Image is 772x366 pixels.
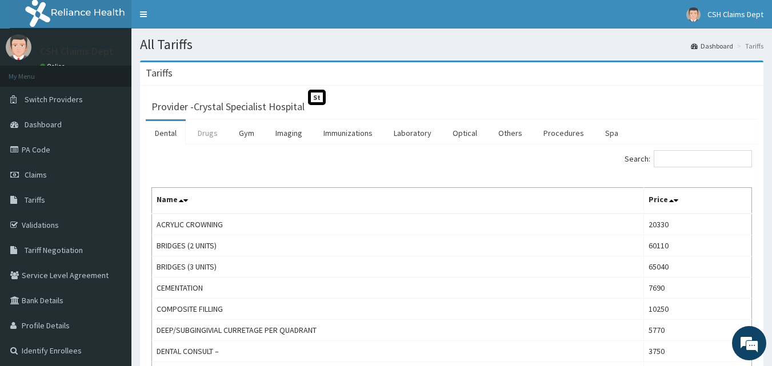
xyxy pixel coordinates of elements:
h3: Tariffs [146,68,173,78]
td: 65040 [643,256,751,277]
a: Spa [596,121,627,145]
td: 10250 [643,299,751,320]
a: Online [40,62,67,70]
td: BRIDGES (2 UNITS) [152,235,644,256]
img: d_794563401_company_1708531726252_794563401 [21,57,46,86]
td: 3750 [643,341,751,362]
a: Dental [146,121,186,145]
td: 7690 [643,277,751,299]
td: 20330 [643,214,751,235]
a: Optical [443,121,486,145]
a: Procedures [534,121,593,145]
input: Search: [654,150,752,167]
a: Imaging [266,121,311,145]
span: Tariff Negotiation [25,245,83,255]
span: CSH Claims Dept [707,9,763,19]
img: User Image [6,34,31,60]
span: Switch Providers [25,94,83,104]
span: Tariffs [25,195,45,205]
td: DENTAL CONSULT – [152,341,644,362]
label: Search: [625,150,752,167]
span: Dashboard [25,119,62,130]
th: Price [643,188,751,214]
a: Drugs [189,121,227,145]
td: 60110 [643,235,751,256]
h1: All Tariffs [140,37,763,52]
span: St [308,90,326,105]
div: Chat with us now [59,64,192,79]
img: User Image [686,7,701,22]
li: Tariffs [734,41,763,51]
a: Laboratory [385,121,441,145]
a: Immunizations [314,121,382,145]
td: ACRYLIC CROWNING [152,214,644,235]
textarea: Type your message and hit 'Enter' [6,244,218,284]
td: CEMENTATION [152,277,644,299]
td: 5770 [643,320,751,341]
a: Gym [230,121,263,145]
th: Name [152,188,644,214]
div: Minimize live chat window [187,6,215,33]
td: BRIDGES (3 UNITS) [152,256,644,277]
a: Dashboard [691,41,733,51]
span: We're online! [66,110,158,226]
span: Claims [25,170,47,180]
a: Others [489,121,531,145]
td: COMPOSITE FILLING [152,299,644,320]
p: CSH Claims Dept [40,46,114,57]
td: DEEP/SUBGINGIVIAL CURRETAGE PER QUADRANT [152,320,644,341]
h3: Provider - Crystal Specialist Hospital [151,102,305,112]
